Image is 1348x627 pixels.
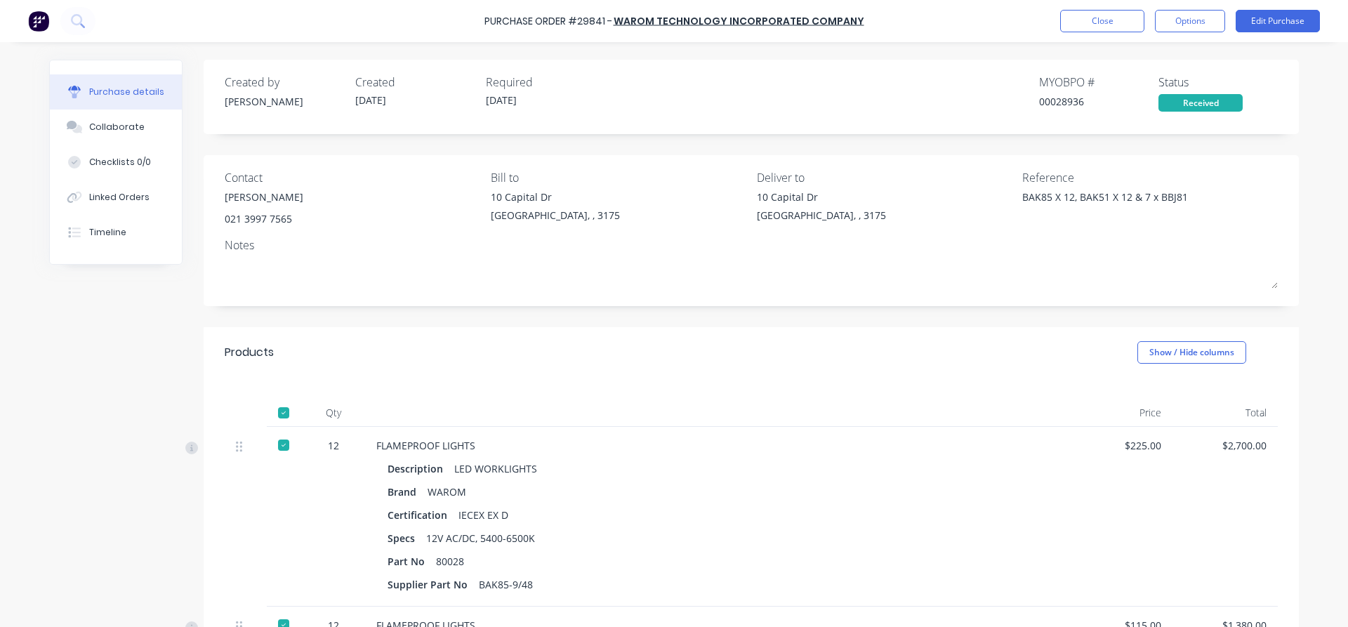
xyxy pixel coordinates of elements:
div: Contact [225,169,480,186]
div: [PERSON_NAME] [225,94,344,109]
img: Factory [28,11,49,32]
div: Price [1067,399,1172,427]
div: Required [486,74,605,91]
div: [GEOGRAPHIC_DATA], , 3175 [491,208,620,223]
button: Checklists 0/0 [50,145,182,180]
div: 80028 [436,551,464,572]
div: Reference [1022,169,1278,186]
div: 12V AC/DC, 5400-6500K [426,528,535,548]
div: 10 Capital Dr [491,190,620,204]
div: 12 [313,438,354,453]
button: Linked Orders [50,180,182,215]
div: Description [388,458,454,479]
div: IECEX EX D [458,505,508,525]
div: 00028936 [1039,94,1158,109]
div: Timeline [89,226,126,239]
div: Created [355,74,475,91]
div: Specs [388,528,426,548]
button: Show / Hide columns [1137,341,1246,364]
div: FLAMEPROOF LIGHTS [376,438,1056,453]
div: 10 Capital Dr [757,190,886,204]
div: Products [225,344,274,361]
div: Linked Orders [89,191,150,204]
div: Brand [388,482,428,502]
button: Options [1155,10,1225,32]
div: Purchase Order #29841 - [484,14,612,29]
a: WAROM TECHNOLOGY INCORPORATED COMPANY [614,14,864,28]
button: Collaborate [50,110,182,145]
div: Part No [388,551,436,572]
div: Created by [225,74,344,91]
div: [PERSON_NAME] [225,190,303,204]
div: Qty [302,399,365,427]
div: WAROM [428,482,466,502]
div: Total [1172,399,1278,427]
button: Edit Purchase [1236,10,1320,32]
div: LED WORKLIGHTS [454,458,537,479]
div: Status [1158,74,1278,91]
div: Collaborate [89,121,145,133]
button: Purchase details [50,74,182,110]
div: Certification [388,505,458,525]
div: Received [1158,94,1243,112]
div: Supplier Part No [388,574,479,595]
div: $225.00 [1078,438,1161,453]
div: $2,700.00 [1184,438,1267,453]
div: BAK85-9/48 [479,574,533,595]
button: Close [1060,10,1144,32]
div: Deliver to [757,169,1012,186]
div: [GEOGRAPHIC_DATA], , 3175 [757,208,886,223]
div: Notes [225,237,1278,253]
div: Purchase details [89,86,164,98]
button: Timeline [50,215,182,250]
div: Bill to [491,169,746,186]
div: 021 3997 7565 [225,211,303,226]
textarea: BAK85 X 12, BAK51 X 12 & 7 x BBJ81 [1022,190,1198,221]
div: MYOB PO # [1039,74,1158,91]
div: Checklists 0/0 [89,156,151,169]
